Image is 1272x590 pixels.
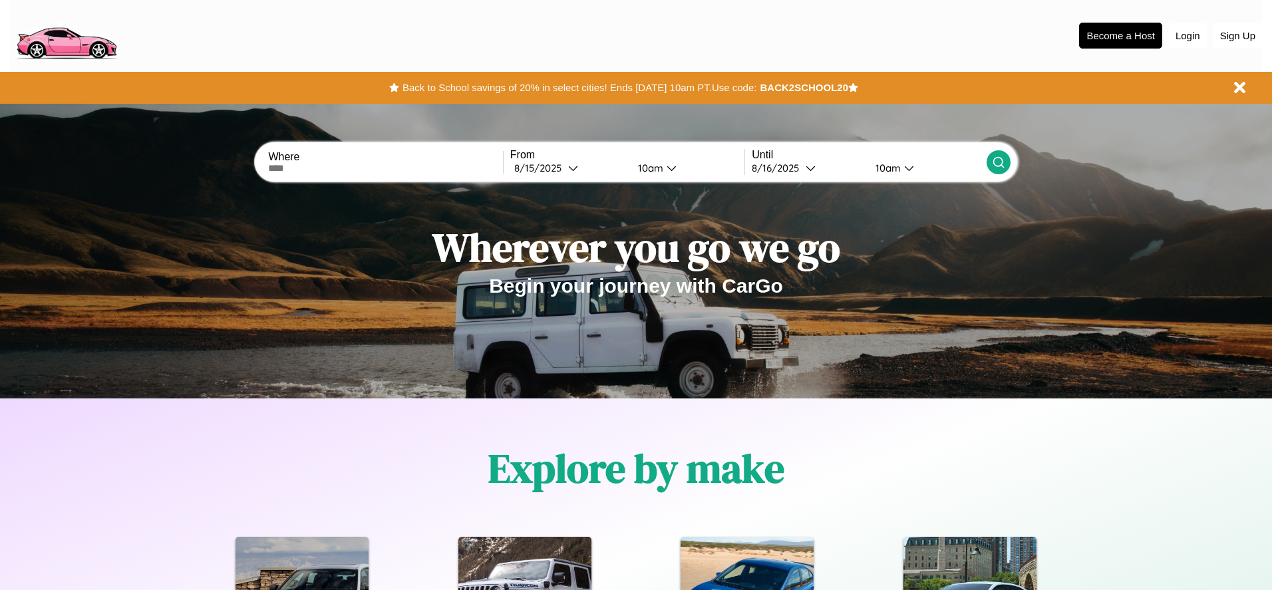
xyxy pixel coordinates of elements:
label: From [510,149,744,161]
button: 10am [865,161,986,175]
button: Back to School savings of 20% in select cities! Ends [DATE] 10am PT.Use code: [399,78,760,97]
button: Login [1169,23,1207,48]
img: logo [10,7,122,63]
div: 10am [869,162,904,174]
h1: Explore by make [488,441,784,496]
button: Become a Host [1079,23,1162,49]
button: Sign Up [1213,23,1262,48]
div: 10am [631,162,667,174]
button: 10am [627,161,744,175]
div: 8 / 16 / 2025 [752,162,806,174]
label: Where [268,151,502,163]
button: 8/15/2025 [510,161,627,175]
b: BACK2SCHOOL20 [760,82,848,93]
div: 8 / 15 / 2025 [514,162,568,174]
label: Until [752,149,986,161]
